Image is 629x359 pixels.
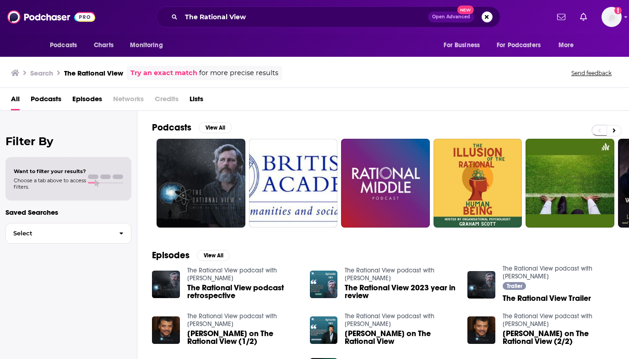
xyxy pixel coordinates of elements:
a: Dr. Neil deGrasse Tyson on The Rational View (1/2) [187,330,299,345]
span: More [559,39,574,52]
a: The Rational View 2023 year in review [345,284,456,299]
a: Try an exact match [130,68,197,78]
img: The Rational View Trailer [467,271,495,299]
div: Search podcasts, credits, & more... [156,6,500,27]
span: [PERSON_NAME] on The Rational View [345,330,456,345]
input: Search podcasts, credits, & more... [181,10,428,24]
img: Podchaser - Follow, Share and Rate Podcasts [7,8,95,26]
a: Show notifications dropdown [576,9,591,25]
a: Podcasts [31,92,61,110]
button: Open AdvancedNew [428,11,474,22]
a: Charts [88,37,119,54]
button: View All [197,250,230,261]
button: Send feedback [569,69,614,77]
span: Trailer [507,283,522,289]
span: Logged in as megcassidy [602,7,622,27]
img: Dr. Neil deGrasse Tyson on The Rational View (1/2) [152,316,180,344]
h3: Search [30,69,53,77]
h2: Podcasts [152,122,191,133]
button: View All [199,122,232,133]
a: The Rational View podcast retrospective [187,284,299,299]
span: Select [6,230,112,236]
span: Monitoring [130,39,163,52]
svg: Add a profile image [614,7,622,14]
button: open menu [437,37,491,54]
a: Lists [190,92,203,110]
span: for more precise results [199,68,278,78]
a: Episodes [72,92,102,110]
h2: Filter By [5,135,131,148]
a: Show notifications dropdown [553,9,569,25]
span: Open Advanced [432,15,470,19]
a: The Rational View podcast with Dr. Al Scott [187,312,277,328]
img: Dr. Neil deGrasse Tyson on The Rational View (2/2) [467,316,495,344]
h3: The Rational View [64,69,123,77]
span: For Podcasters [497,39,541,52]
img: User Profile [602,7,622,27]
button: open menu [491,37,554,54]
span: For Business [444,39,480,52]
span: New [457,5,474,14]
a: EpisodesView All [152,250,230,261]
a: Dr. Neil deGrasse Tyson on The Rational View (2/2) [503,330,614,345]
a: Dr. Neil deGrasse Tyson on The Rational View [345,330,456,345]
img: The Rational View 2023 year in review [310,271,338,299]
a: PodcastsView All [152,122,232,133]
span: [PERSON_NAME] on The Rational View (2/2) [503,330,614,345]
span: Want to filter your results? [14,168,86,174]
span: [PERSON_NAME] on The Rational View (1/2) [187,330,299,345]
span: Choose a tab above to access filters. [14,177,86,190]
span: Credits [155,92,179,110]
a: The Rational View podcast with Dr. Al Scott [187,267,277,282]
span: Podcasts [50,39,77,52]
a: The Rational View podcast with Dr. Al Scott [503,312,592,328]
a: The Rational View podcast with Dr. Al Scott [503,265,592,280]
a: All [11,92,20,110]
button: open menu [43,37,89,54]
img: Dr. Neil deGrasse Tyson on The Rational View [310,316,338,344]
span: Charts [94,39,114,52]
button: Select [5,223,131,244]
p: Saved Searches [5,208,131,217]
span: Networks [113,92,144,110]
a: The Rational View Trailer [503,294,591,302]
img: The Rational View podcast retrospective [152,271,180,299]
h2: Episodes [152,250,190,261]
a: The Rational View podcast with Dr. Al Scott [345,267,434,282]
button: open menu [552,37,586,54]
button: open menu [124,37,174,54]
a: The Rational View podcast with Dr. Al Scott [345,312,434,328]
button: Show profile menu [602,7,622,27]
